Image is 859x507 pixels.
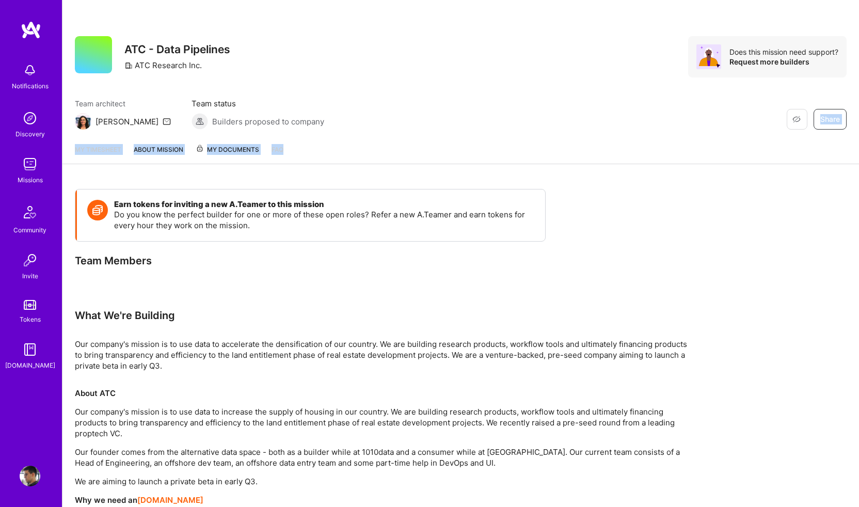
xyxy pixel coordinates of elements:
[24,300,36,310] img: tokens
[272,144,283,164] a: FAQ
[75,254,546,267] div: Team Members
[75,406,694,439] p: Our company's mission is to use data to increase the supply of housing in our country. We are bui...
[22,271,38,281] div: Invite
[192,98,324,109] span: Team status
[729,47,838,57] div: Does this mission need support?
[96,116,158,127] div: [PERSON_NAME]
[5,360,55,371] div: [DOMAIN_NAME]
[20,154,40,175] img: teamwork
[75,495,137,505] strong: Why we need an
[820,114,840,124] span: Share
[20,108,40,129] img: discovery
[137,495,203,505] a: [DOMAIN_NAME]
[114,209,535,231] p: Do you know the perfect builder for one or more of these open roles? Refer a new A.Teamer and ear...
[124,61,133,70] i: icon CompanyGray
[163,117,171,125] i: icon Mail
[13,225,46,235] div: Community
[18,175,43,185] div: Missions
[20,466,40,486] img: User Avatar
[212,116,324,127] span: Builders proposed to company
[696,44,721,69] img: Avatar
[18,200,42,225] img: Community
[15,129,45,139] div: Discovery
[20,60,40,81] img: bell
[20,339,40,360] img: guide book
[21,21,41,39] img: logo
[134,144,183,164] a: About Mission
[114,200,535,209] h4: Earn tokens for inviting a new A.Teamer to this mission
[75,113,91,130] img: Team Architect
[75,98,171,109] span: Team architect
[792,115,801,123] i: icon EyeClosed
[124,60,202,71] div: ATC Research Inc.
[729,57,838,67] div: Request more builders
[87,200,108,220] img: Token icon
[196,144,259,155] span: My Documents
[12,81,49,91] div: Notifications
[75,476,694,487] p: We are aiming to launch a private beta in early Q3.
[75,447,694,468] p: Our founder comes from the alternative data space - both as a builder while at 1010data and a con...
[75,339,694,371] p: Our company's mission is to use data to accelerate the densification of our country. We are build...
[75,388,116,398] strong: About ATC
[814,109,847,130] button: Share
[196,144,259,164] a: My Documents
[75,309,694,322] div: What We're Building
[17,466,43,486] a: User Avatar
[124,43,230,56] h3: ATC - Data Pipelines
[192,113,208,130] img: Builders proposed to company
[20,250,40,271] img: Invite
[20,314,41,325] div: Tokens
[75,144,121,164] a: My timesheet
